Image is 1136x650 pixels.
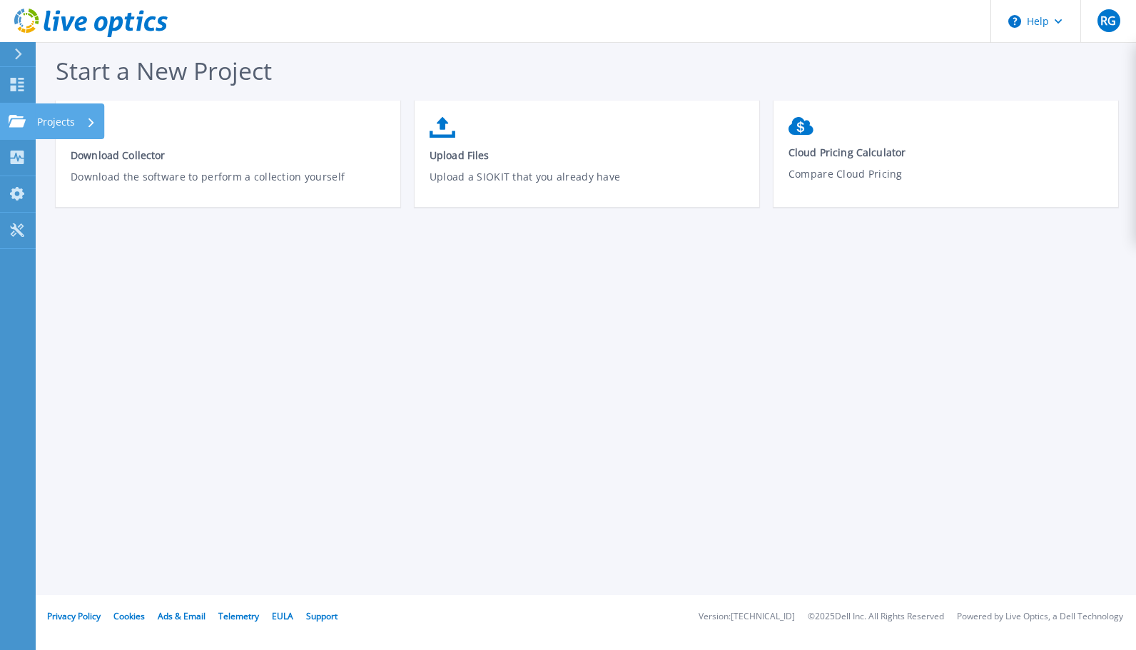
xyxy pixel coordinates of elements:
span: Upload Files [430,148,745,162]
a: Ads & Email [158,610,206,622]
a: Cookies [113,610,145,622]
a: Privacy Policy [47,610,101,622]
a: Cloud Pricing CalculatorCompare Cloud Pricing [774,110,1118,210]
p: Compare Cloud Pricing [788,166,1104,199]
a: Support [306,610,338,622]
p: Projects [37,103,75,141]
a: Upload FilesUpload a SIOKIT that you already have [415,110,759,212]
p: Download the software to perform a collection yourself [71,169,386,202]
p: Upload a SIOKIT that you already have [430,169,745,202]
li: Version: [TECHNICAL_ID] [699,612,795,621]
a: Telemetry [218,610,259,622]
span: RG [1100,15,1116,26]
span: Start a New Project [56,54,272,87]
a: EULA [272,610,293,622]
a: Download CollectorDownload the software to perform a collection yourself [56,110,400,212]
li: © 2025 Dell Inc. All Rights Reserved [808,612,944,621]
span: Cloud Pricing Calculator [788,146,1104,159]
li: Powered by Live Optics, a Dell Technology [957,612,1123,621]
span: Download Collector [71,148,386,162]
